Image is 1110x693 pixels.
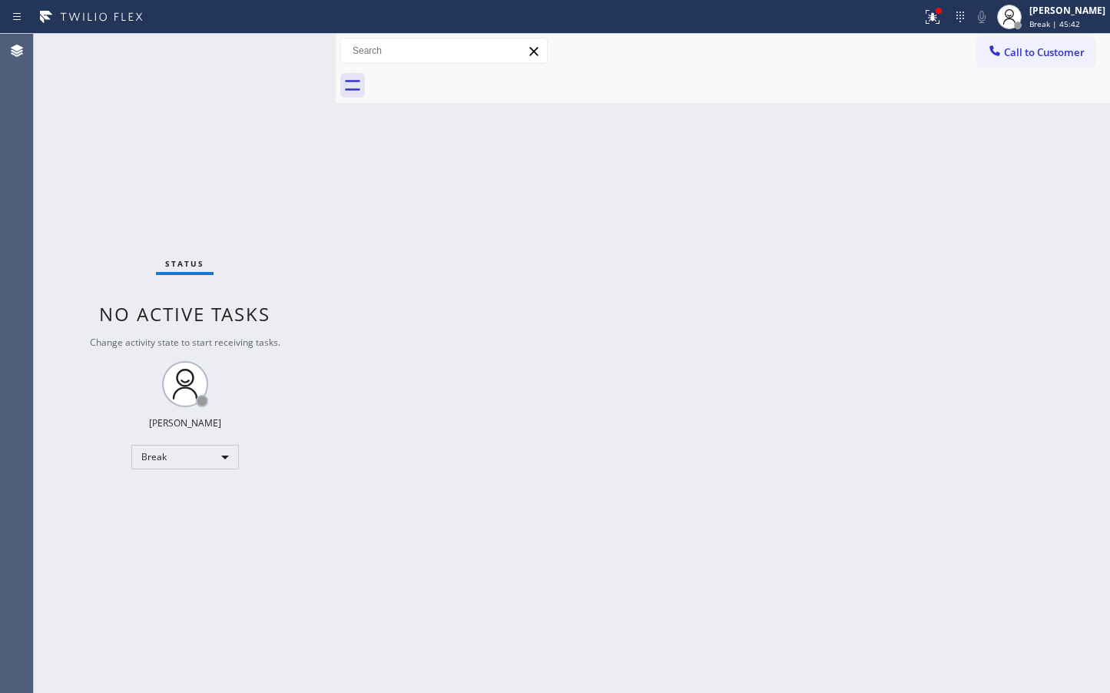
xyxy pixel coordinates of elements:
[99,301,270,327] span: No active tasks
[131,445,239,469] div: Break
[165,258,204,269] span: Status
[1004,45,1085,59] span: Call to Customer
[341,38,547,63] input: Search
[977,38,1095,67] button: Call to Customer
[1029,4,1105,17] div: [PERSON_NAME]
[971,6,992,28] button: Mute
[1029,18,1080,29] span: Break | 45:42
[90,336,280,349] span: Change activity state to start receiving tasks.
[149,416,221,429] div: [PERSON_NAME]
